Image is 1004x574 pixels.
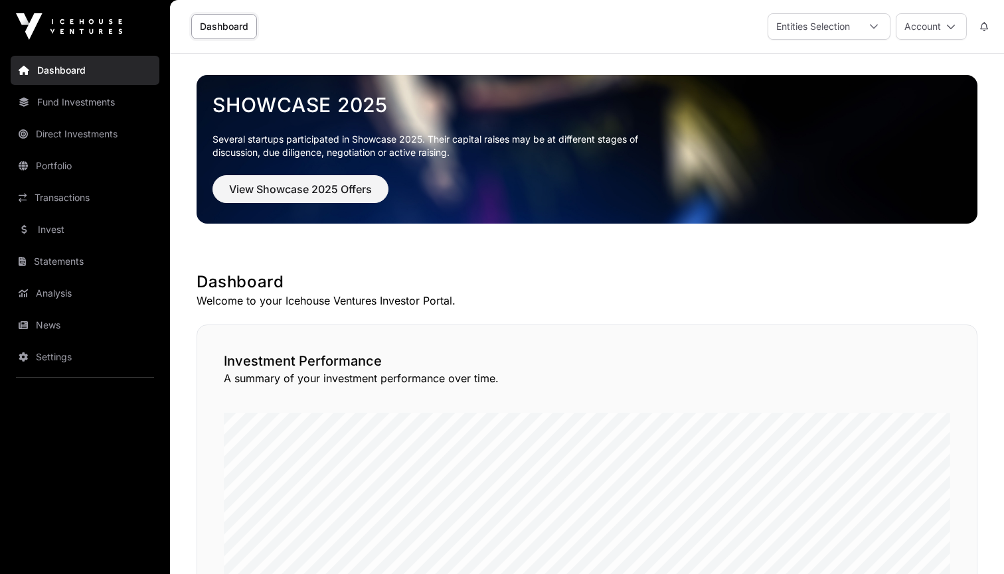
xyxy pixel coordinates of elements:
a: Showcase 2025 [212,93,962,117]
button: Account [896,13,967,40]
div: Entities Selection [768,14,858,39]
span: View Showcase 2025 Offers [229,181,372,197]
img: Showcase 2025 [197,75,977,224]
iframe: Chat Widget [938,510,1004,574]
p: A summary of your investment performance over time. [224,370,950,386]
a: Direct Investments [11,119,159,149]
a: View Showcase 2025 Offers [212,188,388,202]
a: Invest [11,215,159,244]
a: News [11,311,159,340]
a: Transactions [11,183,159,212]
a: Dashboard [191,14,257,39]
a: Dashboard [11,56,159,85]
img: Icehouse Ventures Logo [16,13,122,40]
p: Welcome to your Icehouse Ventures Investor Portal. [197,293,977,309]
h1: Dashboard [197,271,977,293]
a: Statements [11,247,159,276]
a: Settings [11,342,159,372]
a: Analysis [11,279,159,308]
a: Fund Investments [11,88,159,117]
button: View Showcase 2025 Offers [212,175,388,203]
p: Several startups participated in Showcase 2025. Their capital raises may be at different stages o... [212,133,659,159]
h2: Investment Performance [224,352,950,370]
a: Portfolio [11,151,159,180]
